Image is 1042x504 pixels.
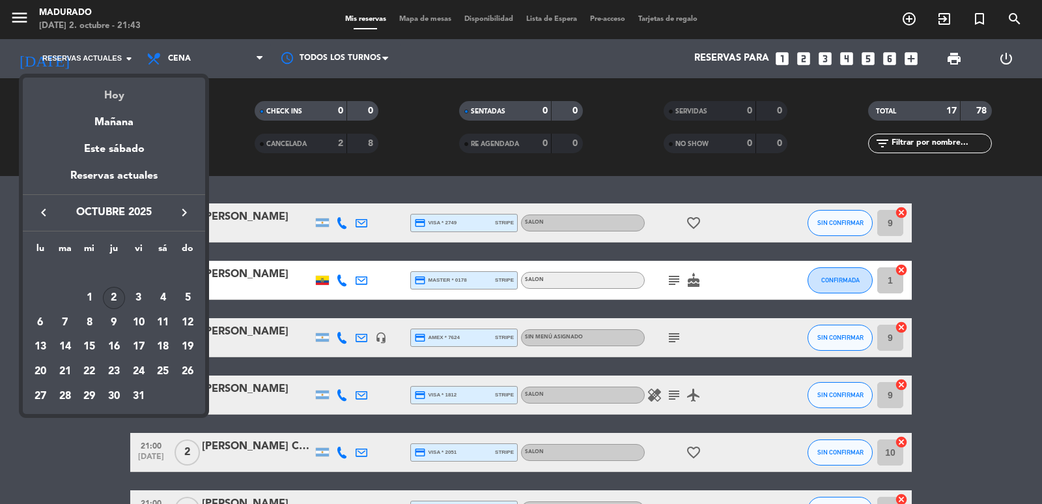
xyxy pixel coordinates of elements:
[53,384,77,409] td: 28 de octubre de 2025
[152,312,174,334] div: 11
[126,384,151,409] td: 31 de octubre de 2025
[28,261,200,286] td: OCT.
[176,287,199,309] div: 5
[28,310,53,335] td: 6 de octubre de 2025
[103,385,125,408] div: 30
[102,334,126,359] td: 16 de octubre de 2025
[53,359,77,384] td: 21 de octubre de 2025
[176,312,199,334] div: 12
[175,310,200,335] td: 12 de octubre de 2025
[54,336,76,358] div: 14
[28,384,53,409] td: 27 de octubre de 2025
[54,385,76,408] div: 28
[23,131,205,168] div: Este sábado
[151,334,176,359] td: 18 de octubre de 2025
[78,312,100,334] div: 8
[152,361,174,383] div: 25
[32,204,55,221] button: keyboard_arrow_left
[23,168,205,194] div: Reservas actuales
[102,310,126,335] td: 9 de octubre de 2025
[28,241,53,261] th: lunes
[29,361,51,383] div: 20
[102,241,126,261] th: jueves
[29,312,51,334] div: 6
[176,336,199,358] div: 19
[78,336,100,358] div: 15
[78,287,100,309] div: 1
[23,78,205,104] div: Hoy
[103,287,125,309] div: 2
[175,359,200,384] td: 26 de octubre de 2025
[28,359,53,384] td: 20 de octubre de 2025
[126,286,151,310] td: 3 de octubre de 2025
[23,104,205,131] div: Mañana
[175,334,200,359] td: 19 de octubre de 2025
[102,359,126,384] td: 23 de octubre de 2025
[28,334,53,359] td: 13 de octubre de 2025
[126,310,151,335] td: 10 de octubre de 2025
[151,310,176,335] td: 11 de octubre de 2025
[176,361,199,383] div: 26
[175,241,200,261] th: domingo
[77,334,102,359] td: 15 de octubre de 2025
[152,287,174,309] div: 4
[103,312,125,334] div: 9
[128,287,150,309] div: 3
[128,361,150,383] div: 24
[173,204,196,221] button: keyboard_arrow_right
[29,385,51,408] div: 27
[54,312,76,334] div: 7
[53,310,77,335] td: 7 de octubre de 2025
[53,334,77,359] td: 14 de octubre de 2025
[128,312,150,334] div: 10
[78,385,100,408] div: 29
[126,241,151,261] th: viernes
[175,286,200,310] td: 5 de octubre de 2025
[102,384,126,409] td: 30 de octubre de 2025
[151,241,176,261] th: sábado
[29,336,51,358] div: 13
[128,336,150,358] div: 17
[151,286,176,310] td: 4 de octubre de 2025
[176,205,192,220] i: keyboard_arrow_right
[126,359,151,384] td: 24 de octubre de 2025
[77,384,102,409] td: 29 de octubre de 2025
[77,359,102,384] td: 22 de octubre de 2025
[77,310,102,335] td: 8 de octubre de 2025
[103,336,125,358] div: 16
[126,334,151,359] td: 17 de octubre de 2025
[102,286,126,310] td: 2 de octubre de 2025
[53,241,77,261] th: martes
[36,205,51,220] i: keyboard_arrow_left
[77,286,102,310] td: 1 de octubre de 2025
[77,241,102,261] th: miércoles
[55,204,173,221] span: octubre 2025
[128,385,150,408] div: 31
[78,361,100,383] div: 22
[151,359,176,384] td: 25 de octubre de 2025
[54,361,76,383] div: 21
[103,361,125,383] div: 23
[152,336,174,358] div: 18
